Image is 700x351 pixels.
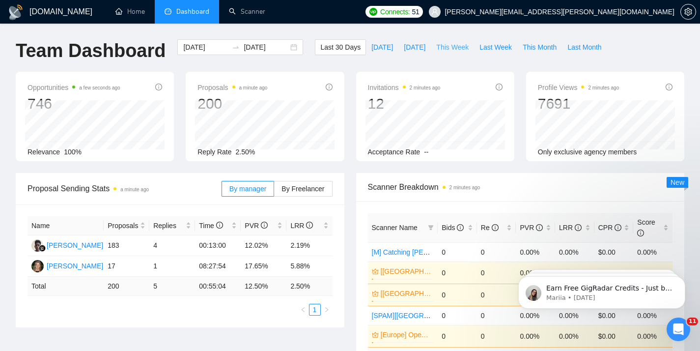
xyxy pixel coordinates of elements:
td: $0.00 [594,242,634,262]
span: PVR [520,224,543,232]
span: Dashboard [176,7,209,16]
span: LRR [290,222,313,230]
span: -- [424,148,428,156]
span: 51 [412,6,419,17]
button: left [297,304,309,316]
td: 2.19% [286,235,332,256]
time: a few seconds ago [79,85,120,90]
span: Score [637,218,655,237]
button: Last 30 Days [315,39,366,55]
a: [SPAM][[GEOGRAPHIC_DATA]] OpenAI | Generative AI ML [372,312,554,320]
a: [Europe] Open AI | Generative AI Integration [381,329,432,340]
td: 0 [438,284,477,306]
span: info-circle [536,224,543,231]
span: setting [681,8,696,16]
span: Relevance [28,148,60,156]
iframe: Intercom notifications message [504,256,700,324]
time: 2 minutes ago [449,185,480,190]
div: [PERSON_NAME] [47,240,103,251]
span: info-circle [666,84,672,90]
span: Reply Rate [197,148,231,156]
img: gigradar-bm.png [39,245,46,252]
img: IM [31,260,44,272]
time: 2 minutes ago [588,85,619,90]
button: right [321,304,333,316]
span: Last Month [567,42,601,53]
span: Acceptance Rate [368,148,420,156]
img: logo [8,4,24,20]
span: Proposal Sending Stats [28,182,222,195]
span: This Week [436,42,469,53]
li: Next Page [321,304,333,316]
button: [DATE] [398,39,431,55]
td: 17.65% [241,256,286,277]
span: Profile Views [538,82,619,93]
a: AK[PERSON_NAME] [31,241,103,249]
td: 12.50 % [241,277,286,296]
span: info-circle [615,224,621,231]
span: Opportunities [28,82,120,93]
button: setting [680,4,696,20]
a: [[GEOGRAPHIC_DATA]/[GEOGRAPHIC_DATA]] SV/Web Development [381,266,432,277]
span: info-circle [496,84,503,90]
div: 200 [197,94,267,113]
td: Total [28,277,104,296]
a: [M] Catching [PERSON_NAME] [372,248,469,256]
span: Replies [153,220,184,231]
span: [DATE] [371,42,393,53]
a: [[GEOGRAPHIC_DATA]/[GEOGRAPHIC_DATA]] OpenAI | Generative AI Integration [381,288,432,299]
td: 0.00% [555,242,594,262]
span: info-circle [575,224,582,231]
td: 0 [477,325,516,347]
span: crown [372,331,379,338]
td: 5.88% [286,256,332,277]
span: info-circle [326,84,333,90]
td: 0 [477,262,516,284]
button: This Month [517,39,562,55]
button: Last Week [474,39,517,55]
span: By manager [229,185,266,193]
td: 00:13:00 [195,235,241,256]
span: dashboard [165,8,171,15]
td: 0 [477,306,516,325]
td: 5 [149,277,195,296]
span: info-circle [216,222,223,229]
td: 183 [104,235,149,256]
button: [DATE] [366,39,398,55]
td: 0 [438,242,477,262]
div: [PERSON_NAME] [47,261,103,271]
span: Proposals [197,82,267,93]
span: Time [199,222,223,230]
span: Scanner Name [372,224,418,232]
iframe: Intercom live chat [667,318,690,341]
time: a minute ago [239,85,268,90]
span: Last 30 Days [320,42,361,53]
span: info-circle [457,224,464,231]
img: upwork-logo.png [369,8,377,16]
span: 11 [687,318,698,325]
div: 746 [28,94,120,113]
td: 0 [477,242,516,262]
span: Last Week [479,42,512,53]
button: This Week [431,39,474,55]
span: Invitations [368,82,441,93]
span: This Month [523,42,557,53]
span: [DATE] [404,42,425,53]
span: swap-right [232,43,240,51]
div: 12 [368,94,441,113]
div: 7691 [538,94,619,113]
time: 2 minutes ago [410,85,441,90]
span: LRR [559,224,582,232]
span: filter [428,225,434,231]
input: Start date [183,42,228,53]
a: IM[PERSON_NAME] [31,262,103,269]
span: info-circle [261,222,268,229]
span: left [300,307,306,313]
span: Connects: [380,6,410,17]
span: Re [481,224,499,232]
td: 2.50 % [286,277,332,296]
th: Proposals [104,216,149,235]
span: New [671,178,684,186]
